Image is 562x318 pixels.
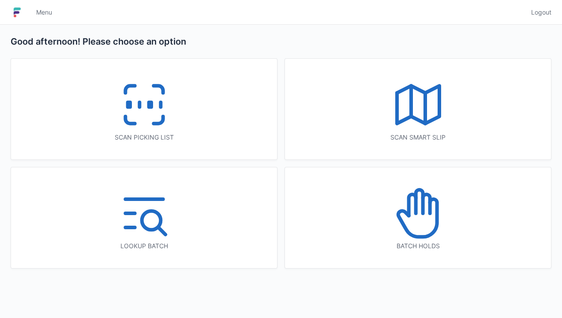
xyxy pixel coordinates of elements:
[31,4,57,20] a: Menu
[285,167,551,269] a: Batch holds
[29,242,259,250] div: Lookup batch
[526,4,551,20] a: Logout
[531,8,551,17] span: Logout
[36,8,52,17] span: Menu
[11,35,551,48] h2: Good afternoon! Please choose an option
[11,58,277,160] a: Scan picking list
[303,242,533,250] div: Batch holds
[285,58,551,160] a: Scan smart slip
[11,167,277,269] a: Lookup batch
[11,5,24,19] img: logo-small.jpg
[29,133,259,142] div: Scan picking list
[303,133,533,142] div: Scan smart slip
